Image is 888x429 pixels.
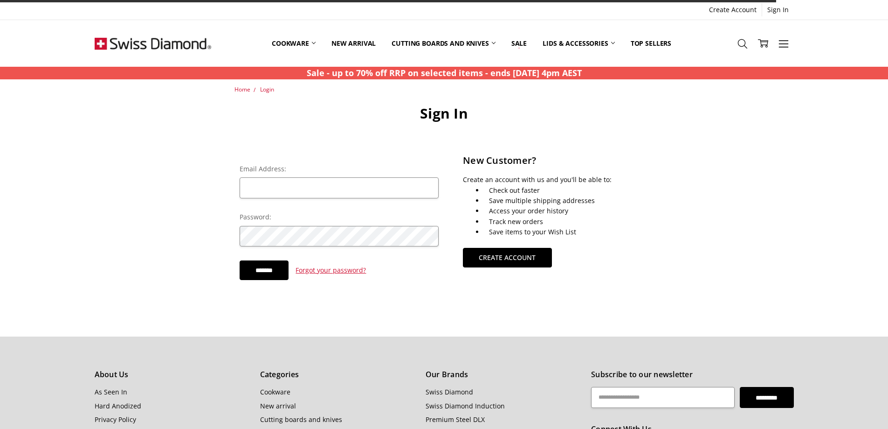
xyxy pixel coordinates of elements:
[234,105,654,122] h1: Sign In
[623,22,679,64] a: Top Sellers
[463,256,552,265] a: Create Account
[324,22,384,64] a: New arrival
[762,3,794,16] a: Sign In
[260,401,296,410] a: New arrival
[463,153,635,168] h2: New Customer?
[95,401,141,410] a: Hard Anodized
[95,415,136,424] a: Privacy Policy
[296,265,366,275] a: Forgot your password?
[264,22,324,64] a: Cookware
[426,415,485,424] a: Premium Steel DLX
[260,369,415,381] h5: Categories
[503,22,535,64] a: Sale
[234,85,250,93] a: Home
[484,206,635,216] li: Access your order history
[240,212,439,222] label: Password:
[260,387,290,396] a: Cookware
[484,185,635,196] li: Check out faster
[484,227,635,237] li: Save items to your Wish List
[95,387,127,396] a: As Seen In
[484,217,635,227] li: Track new orders
[463,175,635,185] p: Create an account with us and you'll be able to:
[384,22,503,64] a: Cutting boards and knives
[426,401,505,410] a: Swiss Diamond Induction
[426,387,473,396] a: Swiss Diamond
[260,85,274,93] a: Login
[95,369,250,381] h5: About Us
[463,248,552,267] button: Create Account
[95,20,211,67] img: Free Shipping On Every Order
[260,415,342,424] a: Cutting boards and knives
[426,369,581,381] h5: Our Brands
[535,22,622,64] a: Lids & Accessories
[591,369,793,381] h5: Subscribe to our newsletter
[307,67,582,78] strong: Sale - up to 70% off RRP on selected items - ends [DATE] 4pm AEST
[484,196,635,206] li: Save multiple shipping addresses
[240,164,439,174] label: Email Address:
[704,3,762,16] a: Create Account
